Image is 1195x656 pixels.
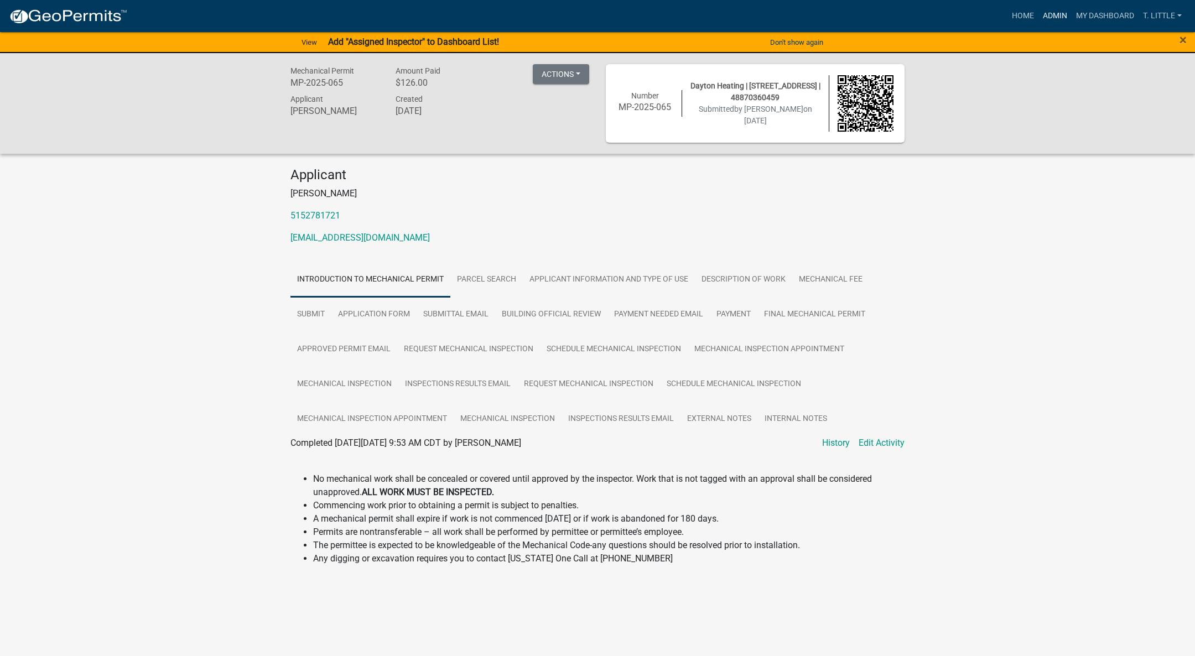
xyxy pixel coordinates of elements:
[313,552,904,565] li: Any digging or excavation requires you to contact [US_STATE] One Call at [PHONE_NUMBER]
[631,91,659,100] span: Number
[398,367,517,402] a: Inspections Results Email
[313,512,904,525] li: A mechanical permit shall expire if work is not commenced [DATE] or if work is abandoned for 180 ...
[290,66,354,75] span: Mechanical Permit
[290,167,905,183] h4: Applicant
[454,402,562,437] a: Mechanical Inspection
[734,105,803,113] span: by [PERSON_NAME]
[607,297,710,332] a: Payment Needed Email
[290,402,454,437] a: Mechanical Inspection Appointment
[397,332,540,367] a: Request Mechanical Inspection
[313,499,904,512] li: Commencing work prior to obtaining a permit is subject to penalties.
[450,262,523,298] a: Parcel search
[1180,32,1187,48] span: ×
[562,402,680,437] a: Inspections Results Email
[313,539,904,552] li: The permittee is expected to be knowledgeable of the Mechanical Code-any questions should be reso...
[792,262,869,298] a: Mechanical Fee
[1139,6,1186,27] a: T. Little
[680,402,758,437] a: External Notes
[822,436,850,450] a: History
[290,367,398,402] a: Mechanical Inspection
[313,525,904,539] li: Permits are nontransferable – all work shall be performed by permittee or permittee’s employee.
[758,402,834,437] a: Internal Notes
[695,262,792,298] a: Description of Work
[699,105,812,125] span: Submitted on [DATE]
[710,297,757,332] a: Payment
[290,210,340,221] a: 5152781721
[517,367,660,402] a: Request Mechanical Inspection
[362,487,494,497] strong: ALL WORK MUST BE INSPECTED.
[290,95,323,103] span: Applicant
[290,438,521,448] span: Completed [DATE][DATE] 9:53 AM CDT by [PERSON_NAME]
[396,95,423,103] span: Created
[523,262,695,298] a: Applicant Information and Type of Use
[396,106,484,116] h6: [DATE]
[859,436,905,450] a: Edit Activity
[290,106,379,116] h6: [PERSON_NAME]
[540,332,688,367] a: Schedule Mechanical Inspection
[290,332,397,367] a: Approved Permit Email
[331,297,417,332] a: Application Form
[328,37,499,47] strong: Add "Assigned Inspector" to Dashboard List!
[417,297,495,332] a: Submittal Email
[290,232,430,243] a: [EMAIL_ADDRESS][DOMAIN_NAME]
[290,77,379,88] h6: MP-2025-065
[838,75,894,132] img: QR code
[1038,6,1072,27] a: Admin
[660,367,808,402] a: Schedule Mechanical Inspection
[313,472,904,499] li: No mechanical work shall be concealed or covered until approved by the inspector. Work that is no...
[766,33,828,51] button: Don't show again
[1180,33,1187,46] button: Close
[1007,6,1038,27] a: Home
[757,297,872,332] a: Final Mechanical Permit
[396,66,440,75] span: Amount Paid
[688,332,851,367] a: Mechanical Inspection Appointment
[396,77,484,88] h6: $126.00
[297,33,321,51] a: View
[617,102,673,112] h6: MP-2025-065
[290,297,331,332] a: Submit
[1072,6,1139,27] a: My Dashboard
[533,64,589,84] button: Actions
[290,262,450,298] a: Introduction to Mechanical Permit
[290,187,905,200] p: [PERSON_NAME]
[495,297,607,332] a: Building Official Review
[690,81,820,102] span: Dayton Heating | [STREET_ADDRESS] | 48870360459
